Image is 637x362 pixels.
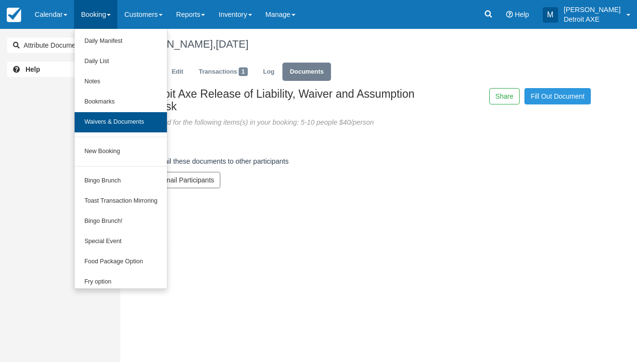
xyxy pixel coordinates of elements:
span: 1 [239,67,248,76]
a: Notes [75,72,167,92]
a: New Booking [75,142,167,162]
a: Special Event [75,232,167,252]
a: Waivers & Documents [75,112,167,132]
button: Email Participants [154,172,220,188]
p: Detroit AXE [564,14,621,24]
a: Fry option [75,272,167,292]
a: Help [7,62,113,77]
a: Bingo Brunch [75,171,167,191]
img: checkfront-main-nav-mini-logo.png [7,8,21,22]
a: Documents [282,63,331,81]
a: Daily List [75,52,167,72]
p: Email these documents to other participants [154,156,289,167]
span: Help [515,11,529,18]
a: Log [256,63,282,81]
h2: Detroit Axe Release of Liability, Waiver and Assumption of Risk [143,88,418,113]
ul: Booking [74,29,167,289]
div: Required for the following items(s) in your booking: 5-10 people $40/person [143,117,418,128]
p: [PERSON_NAME] [564,5,621,14]
a: Bingo Brunch! [75,211,167,232]
button: Attribute Documents [7,38,113,53]
span: [DATE] [216,38,248,50]
div: M [543,7,558,23]
i: Help [506,11,513,18]
h1: [PERSON_NAME], [127,39,591,50]
button: Share [489,88,520,104]
a: Daily Manifest [75,31,167,52]
a: Bookmarks [75,92,167,112]
a: Fill Out Document [524,88,591,104]
b: Help [25,65,40,73]
a: Food Package Option [75,252,167,272]
a: Edit [165,63,191,81]
a: Transactions1 [191,63,255,81]
a: Toast Transaction Mirroring [75,191,167,211]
